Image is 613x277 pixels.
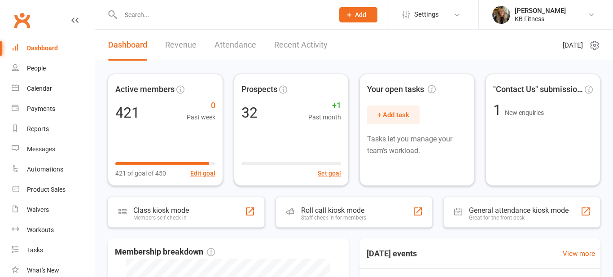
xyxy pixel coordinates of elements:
div: People [27,65,46,72]
div: Class kiosk mode [133,206,189,215]
div: General attendance kiosk mode [469,206,569,215]
span: Your open tasks [367,83,436,96]
div: Dashboard [27,44,58,52]
a: Revenue [165,30,197,61]
div: Members self check-in [133,215,189,221]
span: Membership breakdown [115,246,215,259]
a: Payments [12,99,95,119]
a: View more [563,248,595,259]
div: Calendar [27,85,52,92]
a: Reports [12,119,95,139]
img: thumb_image1738440835.png [492,6,510,24]
div: 421 [115,106,140,120]
input: Search... [118,9,328,21]
div: 32 [241,106,258,120]
a: People [12,58,95,79]
a: Dashboard [12,38,95,58]
div: Waivers [27,206,49,213]
span: "Contact Us" submissions [493,83,583,96]
div: Payments [27,105,55,112]
span: Prospects [241,83,277,96]
a: Tasks [12,240,95,260]
div: Messages [27,145,55,153]
div: Automations [27,166,63,173]
a: Messages [12,139,95,159]
h3: [DATE] events [359,246,424,262]
a: Waivers [12,200,95,220]
div: Reports [27,125,49,132]
span: [DATE] [563,40,583,51]
div: Product Sales [27,186,66,193]
span: 0 [187,99,215,112]
span: Past week [187,112,215,122]
a: Calendar [12,79,95,99]
a: Product Sales [12,180,95,200]
div: Great for the front desk [469,215,569,221]
div: KB Fitness [515,15,566,23]
a: Clubworx [11,9,33,31]
span: 421 of goal of 450 [115,168,166,178]
a: Dashboard [108,30,147,61]
button: Edit goal [190,168,215,178]
span: Settings [414,4,439,25]
span: New enquiries [505,109,544,116]
div: What's New [27,267,59,274]
div: [PERSON_NAME] [515,7,566,15]
span: Add [355,11,366,18]
button: Set goal [318,168,341,178]
a: Workouts [12,220,95,240]
button: Add [339,7,377,22]
span: 1 [493,101,505,119]
div: Tasks [27,246,43,254]
span: Active members [115,83,175,96]
p: Tasks let you manage your team's workload. [367,133,467,156]
a: Attendance [215,30,256,61]
a: Automations [12,159,95,180]
a: Recent Activity [274,30,328,61]
span: Past month [308,112,341,122]
div: Roll call kiosk mode [301,206,366,215]
div: Workouts [27,226,54,233]
button: + Add task [367,106,420,124]
div: Staff check-in for members [301,215,366,221]
span: +1 [308,99,341,112]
